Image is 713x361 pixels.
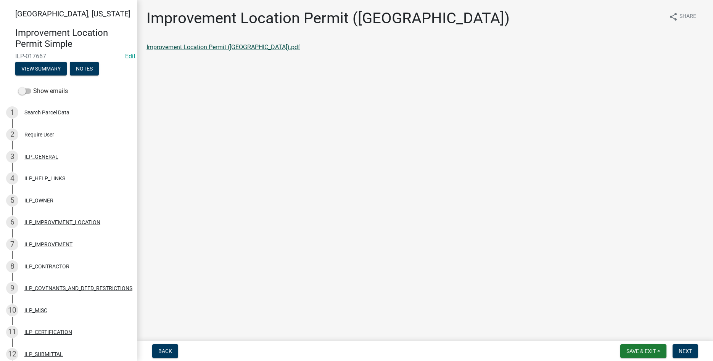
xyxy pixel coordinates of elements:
[620,344,666,358] button: Save & Exit
[152,344,178,358] button: Back
[6,348,18,360] div: 12
[70,66,99,72] wm-modal-confirm: Notes
[6,216,18,228] div: 6
[6,172,18,185] div: 4
[6,106,18,119] div: 1
[626,348,656,354] span: Save & Exit
[146,9,510,27] h1: Improvement Location Permit ([GEOGRAPHIC_DATA])
[679,348,692,354] span: Next
[15,53,122,60] span: ILP-017667
[24,264,69,269] div: ILP_CONTRACTOR
[6,282,18,294] div: 9
[24,110,69,115] div: Search Parcel Data
[6,151,18,163] div: 3
[24,132,54,137] div: Require User
[6,260,18,273] div: 8
[24,154,58,159] div: ILP_GENERAL
[24,198,53,203] div: ILP_OWNER
[6,128,18,141] div: 2
[15,9,130,18] span: [GEOGRAPHIC_DATA], [US_STATE]
[15,62,67,75] button: View Summary
[24,176,65,181] div: ILP_HELP_LINKS
[24,329,72,335] div: ILP_CERTIFICATION
[70,62,99,75] button: Notes
[125,53,135,60] wm-modal-confirm: Edit Application Number
[24,220,100,225] div: ILP_IMPROVEMENT_LOCATION
[24,308,47,313] div: ILP_MISC
[24,286,132,291] div: ILP_COVENANTS_AND_DEED_RESTRICTIONS
[18,87,68,96] label: Show emails
[6,238,18,250] div: 7
[6,304,18,316] div: 10
[679,12,696,21] span: Share
[24,351,63,357] div: ILP_SUBMITTAL
[673,344,698,358] button: Next
[24,242,72,247] div: ILP_IMPROVEMENT
[6,326,18,338] div: 11
[15,66,67,72] wm-modal-confirm: Summary
[6,194,18,207] div: 5
[663,9,702,24] button: shareShare
[15,27,131,50] h4: Improvement Location Permit Simple
[125,53,135,60] a: Edit
[669,12,678,21] i: share
[146,43,300,51] a: Improvement Location Permit ([GEOGRAPHIC_DATA]).pdf
[158,348,172,354] span: Back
